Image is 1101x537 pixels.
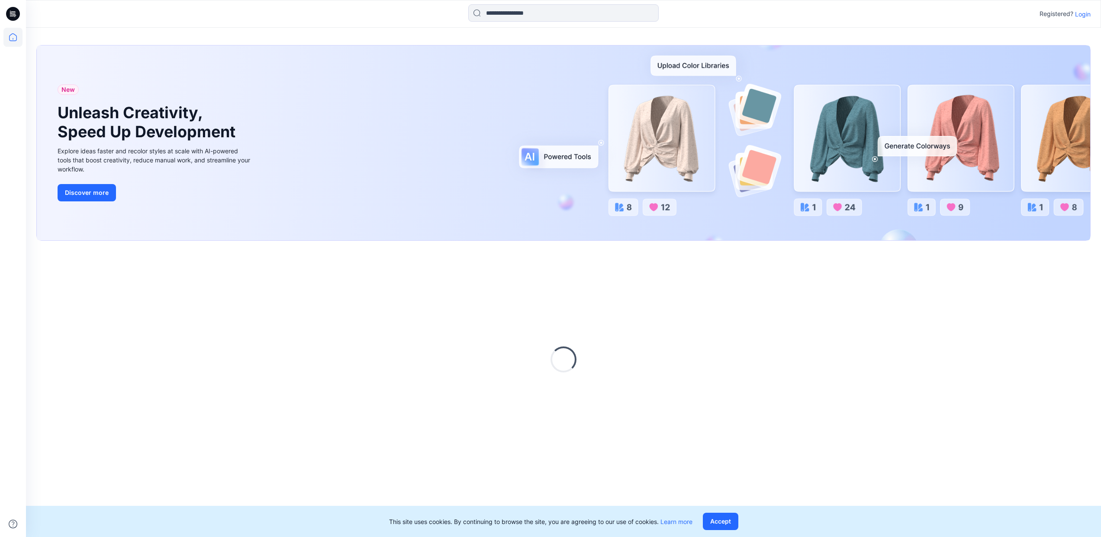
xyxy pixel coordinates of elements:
[703,513,738,530] button: Accept
[1040,9,1073,19] p: Registered?
[58,184,252,201] a: Discover more
[58,146,252,174] div: Explore ideas faster and recolor styles at scale with AI-powered tools that boost creativity, red...
[660,518,692,525] a: Learn more
[58,184,116,201] button: Discover more
[61,84,75,95] span: New
[1075,10,1091,19] p: Login
[389,517,692,526] p: This site uses cookies. By continuing to browse the site, you are agreeing to our use of cookies.
[58,104,239,141] h1: Unleash Creativity, Speed Up Development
